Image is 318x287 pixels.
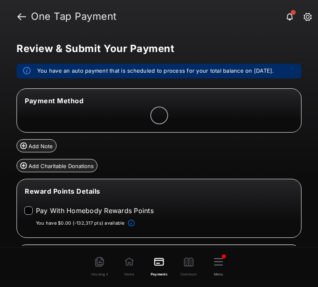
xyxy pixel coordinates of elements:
[204,249,233,283] button: Menu
[36,220,125,227] p: You have $0.00 (-132,317 pts) available
[25,97,83,105] span: Payment Method
[124,268,134,277] span: Home
[151,268,167,277] span: Payments
[17,159,97,172] button: Add Charitable Donations
[36,206,154,215] label: Pay With Homebody Rewards Points
[174,249,204,284] a: Community
[31,12,305,21] strong: One Tap Payment
[17,139,57,152] button: Add Note
[114,249,144,284] a: Home
[180,268,197,277] span: Community
[91,268,108,277] span: Housing Agreement Options
[214,268,223,277] span: Menu
[37,67,274,75] em: You have an auto payment that is scheduled to process for your total balance on [DATE].
[144,249,174,284] a: Payments
[25,187,100,195] span: Reward Points Details
[17,44,295,54] h5: Review & Submit Your Payment
[85,249,114,284] a: Housing Agreement Options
